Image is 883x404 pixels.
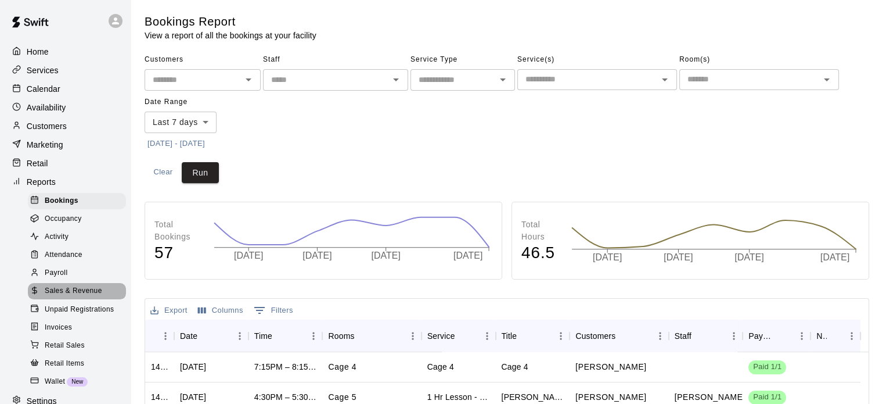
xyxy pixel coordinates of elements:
[45,304,114,316] span: Unpaid Registrations
[355,328,371,344] button: Sort
[421,320,496,352] div: Service
[735,252,764,262] tspan: [DATE]
[254,320,272,352] div: Time
[180,391,206,403] div: Thu, Sep 18, 2025
[328,391,356,403] p: Cage 5
[28,229,126,245] div: Activity
[157,327,174,345] button: Menu
[174,320,248,352] div: Date
[328,361,356,373] p: Cage 4
[9,173,121,191] a: Reports
[27,46,49,58] p: Home
[145,93,246,112] span: Date Range
[27,65,59,76] p: Services
[669,320,743,352] div: Staff
[517,51,677,69] span: Service(s)
[27,83,60,95] p: Calendar
[657,71,673,88] button: Open
[28,301,131,319] a: Unpaid Registrations
[453,251,482,260] tspan: [DATE]
[145,51,261,69] span: Customers
[651,327,669,345] button: Menu
[27,120,67,132] p: Customers
[45,376,65,388] span: Wallet
[197,328,214,344] button: Sort
[521,219,560,243] p: Total Hours
[664,252,693,262] tspan: [DATE]
[254,391,317,403] div: 4:30PM – 5:30PM
[67,378,88,385] span: New
[9,80,121,98] a: Calendar
[9,62,121,79] div: Services
[231,327,248,345] button: Menu
[691,328,708,344] button: Sort
[145,30,316,41] p: View a report of all the bookings at your facility
[248,320,323,352] div: Time
[552,327,570,345] button: Menu
[28,338,126,354] div: Retail Sales
[9,43,121,60] a: Home
[478,327,496,345] button: Menu
[263,51,408,69] span: Staff
[151,361,168,373] div: 1436274
[45,322,72,334] span: Invoices
[9,155,121,172] a: Retail
[180,361,206,373] div: Wed, Sep 17, 2025
[748,320,777,352] div: Payment
[145,320,174,352] div: ID
[427,361,454,373] div: Cage 4
[9,136,121,153] a: Marketing
[502,361,528,373] div: Cage 4
[615,328,632,344] button: Sort
[575,320,615,352] div: Customers
[675,320,691,352] div: Staff
[27,158,48,169] p: Retail
[28,283,126,299] div: Sales & Revenue
[254,361,317,373] div: 7:15PM – 8:15PM
[521,243,560,263] h4: 46.5
[45,213,82,225] span: Occupancy
[272,328,289,344] button: Sort
[28,228,131,246] a: Activity
[28,193,126,209] div: Bookings
[45,267,67,279] span: Payroll
[251,301,296,320] button: Show filters
[820,252,849,262] tspan: [DATE]
[404,327,421,345] button: Menu
[777,328,793,344] button: Sort
[322,320,421,352] div: Rooms
[28,320,126,336] div: Invoices
[679,51,839,69] span: Room(s)
[305,327,322,345] button: Menu
[575,391,646,403] p: Isabella Ciauri
[28,211,126,227] div: Occupancy
[743,320,810,352] div: Payment
[28,210,131,228] a: Occupancy
[793,327,810,345] button: Menu
[725,327,743,345] button: Menu
[575,361,646,373] p: Brian Hopkinos
[810,320,860,352] div: Notes
[570,320,668,352] div: Customers
[195,302,246,320] button: Select columns
[372,251,401,260] tspan: [DATE]
[27,102,66,113] p: Availability
[27,139,63,151] p: Marketing
[28,374,126,390] div: WalletNew
[455,328,471,344] button: Sort
[28,356,126,372] div: Retail Items
[45,249,82,261] span: Attendance
[9,117,121,135] a: Customers
[410,51,515,69] span: Service Type
[9,99,121,116] a: Availability
[28,246,131,264] a: Attendance
[495,71,511,88] button: Open
[28,337,131,355] a: Retail Sales
[45,285,102,297] span: Sales & Revenue
[28,247,126,263] div: Attendance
